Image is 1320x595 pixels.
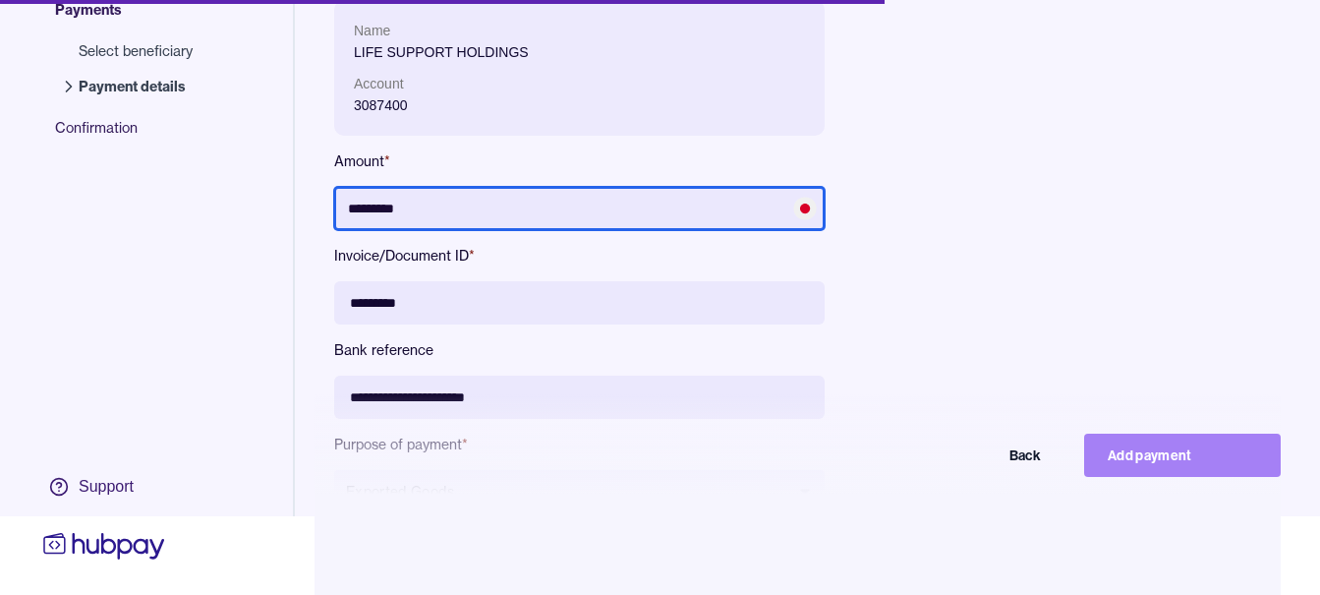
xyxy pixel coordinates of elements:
[354,73,805,94] p: Account
[1084,434,1281,477] button: Add payment
[346,482,789,502] span: Exported Goods
[334,340,825,360] label: Bank reference
[334,246,825,266] label: Invoice/Document ID
[334,151,825,171] label: Amount
[79,77,193,96] span: Payment details
[354,94,805,116] p: 3087400
[55,118,212,153] span: Confirmation
[868,434,1064,477] button: Back
[354,20,805,41] p: Name
[354,41,805,63] p: LIFE SUPPORT HOLDINGS
[79,476,134,498] div: Support
[79,41,193,61] span: Select beneficiary
[39,466,169,507] a: Support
